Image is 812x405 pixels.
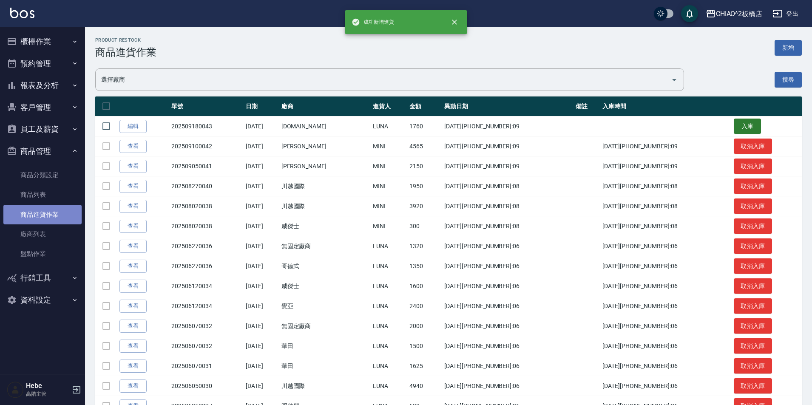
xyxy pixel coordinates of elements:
td: [DATE] [244,136,279,156]
td: [DATE][PHONE_NUMBER]:06 [600,356,732,376]
td: 無固定廠商 [279,236,371,256]
td: 202508020038 [169,216,243,236]
td: [DATE][PHONE_NUMBER]:06 [442,376,574,396]
input: 廠商名稱 [99,72,667,87]
a: 查看 [119,220,147,233]
td: 2150 [407,156,442,176]
td: [DATE] [244,116,279,136]
img: Logo [10,8,34,18]
td: [DATE][PHONE_NUMBER]:06 [600,336,732,356]
td: LUNA [371,236,407,256]
td: [DATE][PHONE_NUMBER]:09 [442,116,574,136]
td: 202506070032 [169,316,243,336]
a: 查看 [119,160,147,173]
td: [DATE][PHONE_NUMBER]:08 [600,176,732,196]
td: 2000 [407,316,442,336]
td: 1600 [407,276,442,296]
a: 編輯 [119,120,147,133]
td: [DATE][PHONE_NUMBER]:06 [600,296,732,316]
button: 資料設定 [3,289,82,311]
td: [DATE][PHONE_NUMBER]:06 [442,296,574,316]
a: 商品進貨作業 [3,205,82,224]
td: 2400 [407,296,442,316]
td: 華田 [279,336,371,356]
td: LUNA [371,356,407,376]
td: [DATE] [244,256,279,276]
button: 取消入庫 [734,318,772,334]
button: 取消入庫 [734,198,772,214]
td: LUNA [371,316,407,336]
button: 取消入庫 [734,139,772,154]
button: 取消入庫 [734,238,772,254]
td: LUNA [371,296,407,316]
td: 1950 [407,176,442,196]
th: 單號 [169,96,243,116]
td: MINI [371,176,407,196]
button: 取消入庫 [734,378,772,394]
button: 員工及薪資 [3,118,82,140]
td: LUNA [371,376,407,396]
a: 廠商列表 [3,224,82,244]
button: 取消入庫 [734,218,772,234]
td: [DATE] [244,216,279,236]
button: CHIAO^2板橋店 [702,5,766,23]
button: save [681,5,698,22]
button: 取消入庫 [734,358,772,374]
td: 川越國際 [279,176,371,196]
td: [DATE] [244,336,279,356]
td: [DATE][PHONE_NUMBER]:08 [600,216,732,236]
td: [DATE] [244,356,279,376]
h3: 商品進貨作業 [95,46,156,58]
a: 商品列表 [3,185,82,204]
button: 客戶管理 [3,96,82,119]
td: 威傑士 [279,276,371,296]
td: [DATE][PHONE_NUMBER]:09 [600,136,732,156]
td: LUNA [371,276,407,296]
button: 預約管理 [3,53,82,75]
td: 川越國際 [279,376,371,396]
td: 1500 [407,336,442,356]
td: [DATE][PHONE_NUMBER]:08 [442,196,574,216]
a: 查看 [119,300,147,313]
h2: Product Restock [95,37,156,43]
td: [DATE][PHONE_NUMBER]:09 [442,136,574,156]
span: 成功新增進貨 [352,18,394,26]
td: [DATE][PHONE_NUMBER]:09 [442,156,574,176]
td: 川越國際 [279,196,371,216]
td: 1760 [407,116,442,136]
button: 新增 [775,40,802,56]
button: 取消入庫 [734,258,772,274]
td: 202508020038 [169,196,243,216]
td: 202508270040 [169,176,243,196]
td: 202509050041 [169,156,243,176]
a: 新增 [775,43,802,51]
td: 202509180043 [169,116,243,136]
a: 查看 [119,140,147,153]
td: 4940 [407,376,442,396]
td: [DATE][PHONE_NUMBER]:09 [600,156,732,176]
a: 盤點作業 [3,244,82,263]
td: MINI [371,136,407,156]
a: 查看 [119,340,147,353]
button: close [445,13,464,31]
th: 廠商 [279,96,371,116]
button: 入庫 [734,119,761,134]
a: 查看 [119,280,147,293]
td: 202506070031 [169,356,243,376]
td: [DATE] [244,176,279,196]
a: 查看 [119,180,147,193]
td: [DATE][PHONE_NUMBER]:06 [442,336,574,356]
p: 高階主管 [26,390,69,398]
th: 備註 [574,96,600,116]
div: CHIAO^2板橋店 [716,8,763,19]
td: MINI [371,216,407,236]
td: [DATE] [244,276,279,296]
td: 202506120034 [169,276,243,296]
a: 查看 [119,320,147,333]
td: [DATE][PHONE_NUMBER]:06 [600,376,732,396]
button: 登出 [769,6,802,22]
button: 搜尋 [775,72,802,88]
td: [PERSON_NAME] [279,156,371,176]
button: 取消入庫 [734,159,772,174]
td: 202506070032 [169,336,243,356]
